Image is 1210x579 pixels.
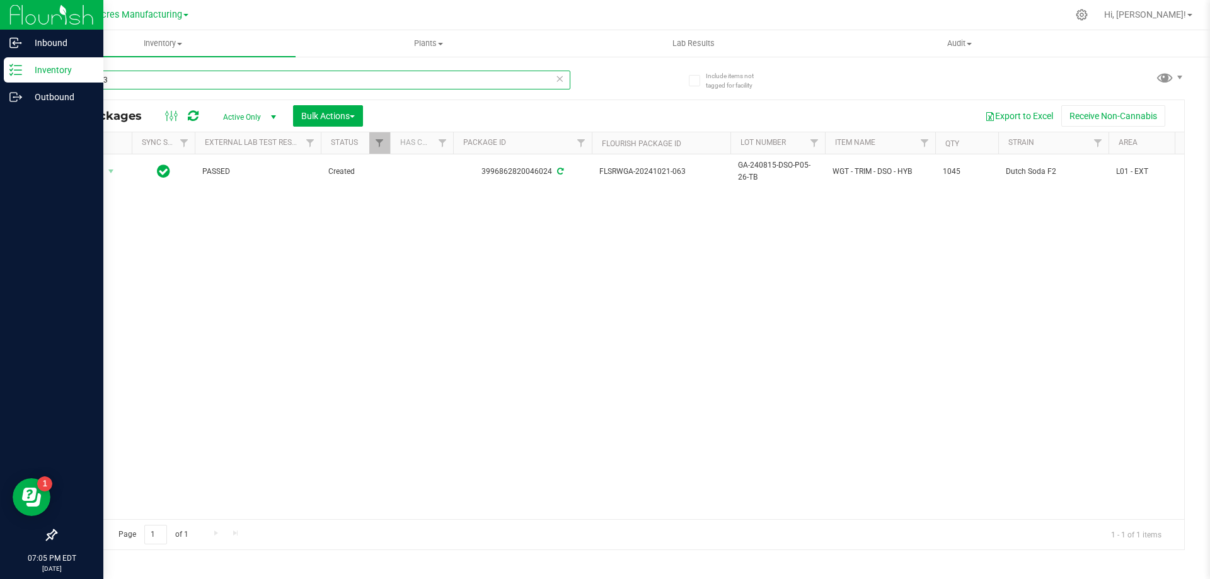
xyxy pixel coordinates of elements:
[6,564,98,573] p: [DATE]
[144,525,167,544] input: 1
[432,132,453,154] a: Filter
[142,138,190,147] a: Sync Status
[555,167,563,176] span: Sync from Compliance System
[1116,166,1196,178] span: L01 - EXT
[571,132,592,154] a: Filter
[202,166,313,178] span: PASSED
[9,91,22,103] inline-svg: Outbound
[293,105,363,127] button: Bulk Actions
[369,132,390,154] a: Filter
[1006,166,1101,178] span: Dutch Soda F2
[205,138,304,147] a: External Lab Test Result
[977,105,1061,127] button: Export to Excel
[300,132,321,154] a: Filter
[9,37,22,49] inline-svg: Inbound
[37,476,52,491] iframe: Resource center unread badge
[108,525,199,544] span: Page of 1
[706,71,769,90] span: Include items not tagged for facility
[1119,138,1138,147] a: Area
[555,71,564,87] span: Clear
[1104,9,1186,20] span: Hi, [PERSON_NAME]!
[1101,525,1172,544] span: 1 - 1 of 1 items
[296,30,561,57] a: Plants
[602,139,681,148] a: Flourish Package ID
[945,139,959,148] a: Qty
[9,64,22,76] inline-svg: Inventory
[1074,9,1090,21] div: Manage settings
[833,166,928,178] span: WGT - TRIM - DSO - HYB
[561,30,826,57] a: Lab Results
[835,138,875,147] a: Item Name
[22,35,98,50] p: Inbound
[599,166,723,178] span: FLSRWGA-20241021-063
[328,166,383,178] span: Created
[66,109,154,123] span: All Packages
[174,132,195,154] a: Filter
[943,166,991,178] span: 1045
[55,71,570,89] input: Search Package ID, Item Name, SKU, Lot or Part Number...
[1088,132,1109,154] a: Filter
[331,138,358,147] a: Status
[1008,138,1034,147] a: Strain
[738,159,817,183] span: GA-240815-DSO-P05-26-TB
[22,62,98,77] p: Inventory
[655,38,732,49] span: Lab Results
[13,478,50,516] iframe: Resource center
[69,9,182,20] span: Green Acres Manufacturing
[22,89,98,105] p: Outbound
[827,38,1092,49] span: Audit
[914,132,935,154] a: Filter
[740,138,786,147] a: Lot Number
[30,30,296,57] a: Inventory
[804,132,825,154] a: Filter
[390,132,453,154] th: Has COA
[30,38,296,49] span: Inventory
[157,163,170,180] span: In Sync
[103,163,119,180] span: select
[296,38,560,49] span: Plants
[6,553,98,564] p: 07:05 PM EDT
[301,111,355,121] span: Bulk Actions
[827,30,1092,57] a: Audit
[1061,105,1165,127] button: Receive Non-Cannabis
[463,138,506,147] a: Package ID
[451,166,594,178] div: 3996862820046024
